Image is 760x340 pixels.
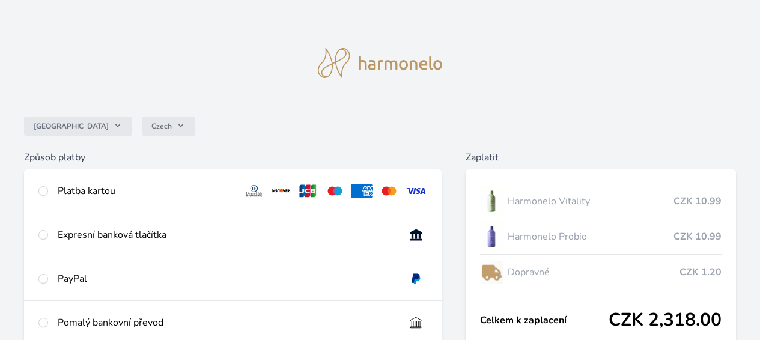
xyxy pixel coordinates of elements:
img: visa.svg [405,184,427,198]
img: jcb.svg [297,184,319,198]
img: bankTransfer_IBAN.svg [405,315,427,330]
img: amex.svg [351,184,373,198]
span: CZK 1.20 [679,265,722,279]
span: Celkem k zaplacení [480,313,609,327]
button: Czech [142,117,195,136]
span: CZK 2,318.00 [609,309,722,331]
div: Expresní banková tlačítka [58,228,395,242]
h6: Zaplatit [466,150,736,165]
span: [GEOGRAPHIC_DATA] [34,121,109,131]
span: CZK 10.99 [673,229,722,244]
span: Harmonelo Probio [508,229,673,244]
img: mc.svg [378,184,400,198]
span: Czech [151,121,172,131]
span: CZK 10.99 [673,194,722,208]
img: CLEAN_VITALITY_se_stinem_x-lo.jpg [480,186,503,216]
button: [GEOGRAPHIC_DATA] [24,117,132,136]
img: discover.svg [270,184,292,198]
div: PayPal [58,272,395,286]
span: Harmonelo Vitality [508,194,673,208]
img: CLEAN_PROBIO_se_stinem_x-lo.jpg [480,222,503,252]
img: diners.svg [243,184,266,198]
img: logo.svg [318,48,443,78]
h6: Způsob platby [24,150,442,165]
div: Pomalý bankovní převod [58,315,395,330]
img: maestro.svg [324,184,346,198]
img: delivery-lo.png [480,257,503,287]
img: onlineBanking_CZ.svg [405,228,427,242]
span: Dopravné [508,265,679,279]
img: paypal.svg [405,272,427,286]
div: Platba kartou [58,184,234,198]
